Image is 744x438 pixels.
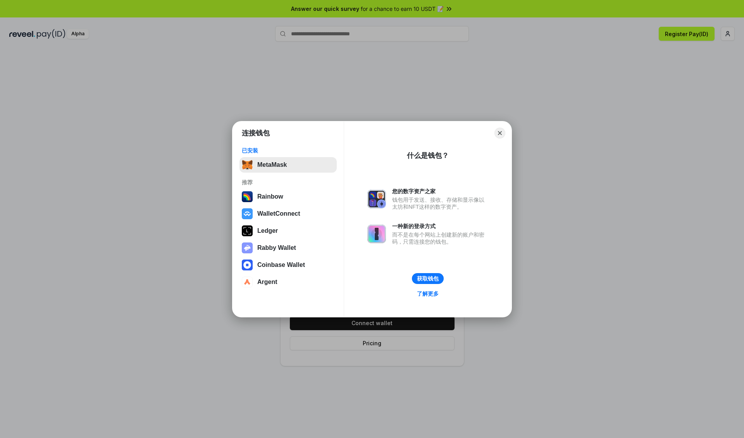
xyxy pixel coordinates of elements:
[257,227,278,234] div: Ledger
[239,206,337,222] button: WalletConnect
[239,257,337,273] button: Coinbase Wallet
[242,277,253,287] img: svg+xml,%3Csvg%20width%3D%2228%22%20height%3D%2228%22%20viewBox%3D%220%200%2028%2028%22%20fill%3D...
[392,231,488,245] div: 而不是在每个网站上创建新的账户和密码，只需连接您的钱包。
[412,289,443,299] a: 了解更多
[242,260,253,270] img: svg+xml,%3Csvg%20width%3D%2228%22%20height%3D%2228%22%20viewBox%3D%220%200%2028%2028%22%20fill%3D...
[257,244,296,251] div: Rabby Wallet
[242,242,253,253] img: svg+xml,%3Csvg%20xmlns%3D%22http%3A%2F%2Fwww.w3.org%2F2000%2Fsvg%22%20fill%3D%22none%22%20viewBox...
[367,190,386,208] img: svg+xml,%3Csvg%20xmlns%3D%22http%3A%2F%2Fwww.w3.org%2F2000%2Fsvg%22%20fill%3D%22none%22%20viewBox...
[242,128,270,138] h1: 连接钱包
[392,196,488,210] div: 钱包用于发送、接收、存储和显示像以太坊和NFT这样的数字资产。
[242,208,253,219] img: svg+xml,%3Csvg%20width%3D%2228%22%20height%3D%2228%22%20viewBox%3D%220%200%2028%2028%22%20fill%3D...
[417,275,439,282] div: 获取钱包
[257,279,277,286] div: Argent
[239,157,337,173] button: MetaMask
[257,261,305,268] div: Coinbase Wallet
[242,225,253,236] img: svg+xml,%3Csvg%20xmlns%3D%22http%3A%2F%2Fwww.w3.org%2F2000%2Fsvg%22%20width%3D%2228%22%20height%3...
[242,147,334,154] div: 已安装
[239,274,337,290] button: Argent
[242,179,334,186] div: 推荐
[412,273,444,284] button: 获取钱包
[417,290,439,297] div: 了解更多
[392,223,488,230] div: 一种新的登录方式
[242,159,253,170] img: svg+xml,%3Csvg%20fill%3D%22none%22%20height%3D%2233%22%20viewBox%3D%220%200%2035%2033%22%20width%...
[257,161,287,168] div: MetaMask
[257,210,300,217] div: WalletConnect
[257,193,283,200] div: Rainbow
[239,223,337,239] button: Ledger
[239,189,337,204] button: Rainbow
[392,188,488,195] div: 您的数字资产之家
[367,225,386,243] img: svg+xml,%3Csvg%20xmlns%3D%22http%3A%2F%2Fwww.w3.org%2F2000%2Fsvg%22%20fill%3D%22none%22%20viewBox...
[242,191,253,202] img: svg+xml,%3Csvg%20width%3D%22120%22%20height%3D%22120%22%20viewBox%3D%220%200%20120%20120%22%20fil...
[494,128,505,138] button: Close
[407,151,449,160] div: 什么是钱包？
[239,240,337,256] button: Rabby Wallet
